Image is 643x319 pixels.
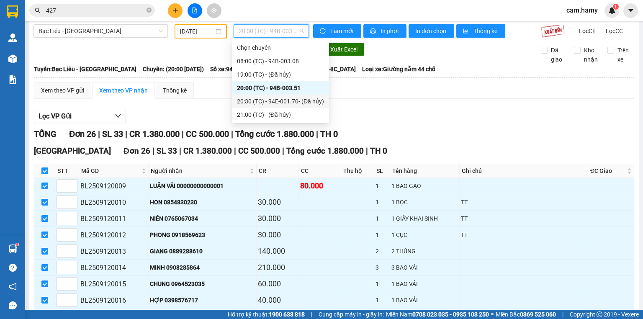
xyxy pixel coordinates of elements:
[496,310,556,319] span: Miền Bắc
[258,294,297,306] div: 40.000
[150,263,255,272] div: MINH 0908285864
[412,311,489,318] strong: 0708 023 035 - 0935 103 250
[186,129,229,139] span: CC 500.000
[125,129,127,139] span: |
[46,6,145,15] input: Tìm tên, số ĐT hoặc mã đơn
[381,26,400,36] span: In phơi
[231,129,233,139] span: |
[602,26,624,36] span: Lọc CC
[548,46,568,64] span: Đã giao
[81,166,140,175] span: Mã GD
[211,8,217,13] span: aim
[235,129,314,139] span: Tổng cước 1.880.000
[376,230,388,239] div: 1
[79,260,149,276] td: BL2509120014
[614,46,635,64] span: Trên xe
[391,214,458,223] div: 1 GIẤY KHAI SINH
[147,8,152,13] span: close-circle
[172,8,178,13] span: plus
[80,230,147,240] div: BL2509120012
[286,146,364,156] span: Tổng cước 1.880.000
[299,164,341,178] th: CC
[562,310,563,319] span: |
[376,263,388,272] div: 3
[9,301,17,309] span: message
[80,181,147,191] div: BL2509120009
[80,214,147,224] div: BL2509120011
[79,276,149,292] td: BL2509120015
[234,146,236,156] span: |
[129,129,180,139] span: CR 1.380.000
[269,311,305,318] strong: 1900 633 818
[258,245,297,257] div: 140.000
[391,181,458,190] div: 1 BAO GẠO
[80,197,147,208] div: BL2509120010
[415,26,448,36] span: In đơn chọn
[228,310,305,319] span: Hỗ trợ kỹ thuật:
[150,230,255,239] div: PHONG 0918569623
[390,164,460,178] th: Tên hàng
[98,129,100,139] span: |
[8,244,17,253] img: warehouse-icon
[8,54,17,63] img: warehouse-icon
[210,64,257,74] span: Số xe: 94B-003.51
[79,211,149,227] td: BL2509120011
[79,227,149,243] td: BL2509120012
[34,66,136,72] b: Tuyến: Bạc Liêu - [GEOGRAPHIC_DATA]
[366,146,368,156] span: |
[182,129,184,139] span: |
[363,24,406,38] button: printerIn phơi
[258,196,297,208] div: 30.000
[41,86,84,95] div: Xem theo VP gửi
[79,292,149,309] td: BL2509120016
[232,41,329,54] div: Chọn chuyến
[320,28,327,35] span: sync
[316,129,318,139] span: |
[79,243,149,260] td: BL2509120013
[8,33,17,42] img: warehouse-icon
[258,213,297,224] div: 30.000
[239,25,304,37] span: 20:00 (TC) - 94B-003.51
[150,247,255,256] div: GIANG 0889288610
[39,25,163,37] span: Bạc Liêu - Sài Gòn
[80,246,147,257] div: BL2509120013
[257,164,299,178] th: CR
[300,180,340,192] div: 80.000
[461,198,586,207] div: TT
[391,247,458,256] div: 2 THÙNG
[473,26,499,36] span: Thống kê
[613,4,619,10] sup: 1
[237,110,324,119] div: 21:00 (TC) - (Đã hủy)
[192,8,198,13] span: file-add
[188,3,202,18] button: file-add
[461,214,586,223] div: TT
[79,194,149,211] td: BL2509120010
[313,24,361,38] button: syncLàm mới
[123,146,150,156] span: Đơn 26
[258,262,297,273] div: 210.000
[99,86,148,95] div: Xem theo VP nhận
[7,5,18,18] img: logo-vxr
[376,198,388,207] div: 1
[8,75,17,84] img: solution-icon
[627,7,635,14] span: caret-down
[614,4,617,10] span: 1
[150,214,255,223] div: NIÊN 0765067034
[207,3,221,18] button: aim
[581,46,601,64] span: Kho nhận
[237,70,324,79] div: 19:00 (TC) - (Đã hủy)
[238,146,280,156] span: CC 500.000
[183,146,232,156] span: CR 1.380.000
[409,24,454,38] button: In đơn chọn
[237,97,324,106] div: 20:30 (TC) - 94E-001.70 - (Đã hủy)
[391,296,458,305] div: 1 BAO VẢI
[258,229,297,241] div: 30.000
[150,279,255,288] div: CHUNG 0964523035
[374,164,390,178] th: SL
[80,279,147,289] div: BL2509120015
[115,113,121,119] span: down
[151,166,248,175] span: Người nhận
[576,26,597,36] span: Lọc CR
[39,111,72,121] span: Lọc VP Gửi
[376,181,388,190] div: 1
